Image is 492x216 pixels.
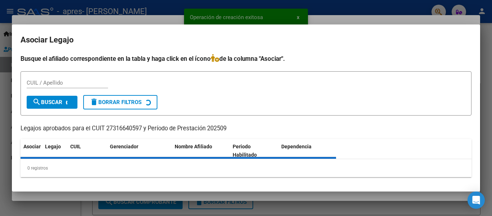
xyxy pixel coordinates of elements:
datatable-header-cell: Periodo Habilitado [230,139,278,163]
span: CUIL [70,144,81,149]
datatable-header-cell: Gerenciador [107,139,172,163]
h2: Asociar Legajo [21,33,471,47]
span: Nombre Afiliado [175,144,212,149]
datatable-header-cell: CUIL [67,139,107,163]
span: Asociar [23,144,41,149]
button: Buscar [27,96,77,109]
mat-icon: search [32,98,41,106]
p: Legajos aprobados para el CUIT 27316640597 y Período de Prestación 202509 [21,124,471,133]
div: 0 registros [21,159,471,177]
div: Open Intercom Messenger [468,192,485,209]
button: Borrar Filtros [83,95,157,109]
datatable-header-cell: Asociar [21,139,42,163]
datatable-header-cell: Nombre Afiliado [172,139,230,163]
span: Dependencia [281,144,312,149]
h4: Busque el afiliado correspondiente en la tabla y haga click en el ícono de la columna "Asociar". [21,54,471,63]
span: Legajo [45,144,61,149]
datatable-header-cell: Dependencia [278,139,336,163]
span: Gerenciador [110,144,138,149]
datatable-header-cell: Legajo [42,139,67,163]
mat-icon: delete [90,98,98,106]
span: Periodo Habilitado [233,144,257,158]
span: Borrar Filtros [90,99,142,105]
span: Buscar [32,99,62,105]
